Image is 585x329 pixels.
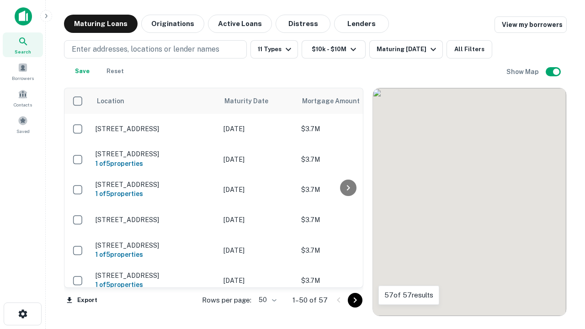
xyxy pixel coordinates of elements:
[377,44,439,55] div: Maturing [DATE]
[208,15,272,33] button: Active Loans
[64,15,138,33] button: Maturing Loans
[96,280,214,290] h6: 1 of 5 properties
[223,276,292,286] p: [DATE]
[292,295,328,306] p: 1–50 of 57
[202,295,251,306] p: Rows per page:
[223,245,292,255] p: [DATE]
[15,48,31,55] span: Search
[255,293,278,307] div: 50
[96,271,214,280] p: [STREET_ADDRESS]
[223,215,292,225] p: [DATE]
[96,189,214,199] h6: 1 of 5 properties
[96,150,214,158] p: [STREET_ADDRESS]
[96,180,214,189] p: [STREET_ADDRESS]
[369,40,443,58] button: Maturing [DATE]
[3,85,43,110] a: Contacts
[3,32,43,57] a: Search
[302,96,372,106] span: Mortgage Amount
[3,59,43,84] a: Borrowers
[72,44,219,55] p: Enter addresses, locations or lender names
[301,245,393,255] p: $3.7M
[96,241,214,249] p: [STREET_ADDRESS]
[373,88,566,316] div: 0 0
[219,88,297,114] th: Maturity Date
[301,185,393,195] p: $3.7M
[96,216,214,224] p: [STREET_ADDRESS]
[384,290,433,301] p: 57 of 57 results
[250,40,298,58] button: 11 Types
[68,62,97,80] button: Save your search to get updates of matches that match your search criteria.
[297,88,397,114] th: Mortgage Amount
[3,112,43,137] a: Saved
[12,74,34,82] span: Borrowers
[96,125,214,133] p: [STREET_ADDRESS]
[301,124,393,134] p: $3.7M
[302,40,366,58] button: $10k - $10M
[224,96,280,106] span: Maturity Date
[96,249,214,260] h6: 1 of 5 properties
[506,67,540,77] h6: Show Map
[223,154,292,164] p: [DATE]
[64,40,247,58] button: Enter addresses, locations or lender names
[101,62,130,80] button: Reset
[301,154,393,164] p: $3.7M
[334,15,389,33] button: Lenders
[91,88,219,114] th: Location
[539,227,585,271] iframe: Chat Widget
[301,276,393,286] p: $3.7M
[276,15,330,33] button: Distress
[16,127,30,135] span: Saved
[348,293,362,308] button: Go to next page
[223,124,292,134] p: [DATE]
[96,96,124,106] span: Location
[447,40,492,58] button: All Filters
[223,185,292,195] p: [DATE]
[141,15,204,33] button: Originations
[14,101,32,108] span: Contacts
[64,293,100,307] button: Export
[301,215,393,225] p: $3.7M
[96,159,214,169] h6: 1 of 5 properties
[15,7,32,26] img: capitalize-icon.png
[495,16,567,33] a: View my borrowers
